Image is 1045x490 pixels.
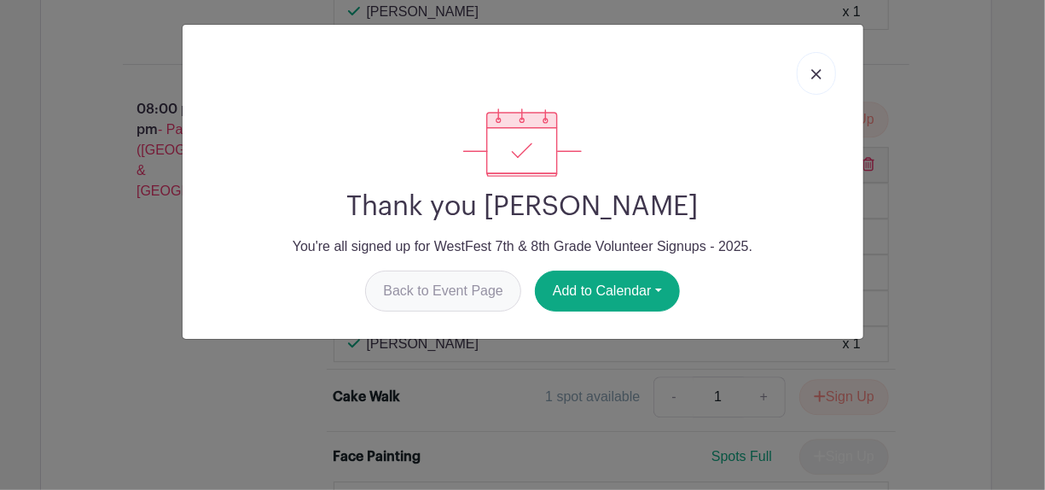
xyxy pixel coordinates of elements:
h2: Thank you [PERSON_NAME] [196,190,850,223]
button: Add to Calendar [535,271,680,312]
p: You're all signed up for WestFest 7th & 8th Grade Volunteer Signups - 2025. [196,236,850,257]
img: signup_complete-c468d5dda3e2740ee63a24cb0ba0d3ce5d8a4ecd24259e683200fb1569d990c8.svg [463,108,581,177]
a: Back to Event Page [365,271,521,312]
img: close_button-5f87c8562297e5c2d7936805f587ecaba9071eb48480494691a3f1689db116b3.svg [811,69,821,79]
